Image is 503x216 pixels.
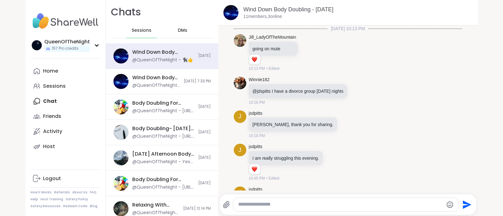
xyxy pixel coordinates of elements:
span: j [238,112,241,121]
a: Activity [30,124,101,139]
iframe: Spotlight [186,28,191,33]
div: @QueenOfTheNight - 🐈‍⬛👍 [132,57,193,63]
a: jsdpitts [249,186,263,193]
p: @jdspitts I have a divorce group [DATE] nights [253,88,343,94]
img: Body Doubling For Productivity - Saturday, Aug 09 [113,176,128,191]
span: [DATE] [198,53,211,58]
a: Referrals [54,190,70,195]
div: @QueenOfTheNight - [URL][DOMAIN_NAME] [132,210,179,216]
p: going on mute [253,46,294,52]
a: Jill_LadyOfTheMountain [249,34,296,41]
img: Body Doubling For Productivity - Saturday, Aug 09 [113,99,128,114]
a: How It Works [30,190,52,195]
span: • [266,175,267,181]
img: https://sharewell-space-live.sfo3.digitaloceanspaces.com/user-generated/e42ae254-8b4f-41a5-8170-c... [234,77,246,89]
a: Host [30,139,101,154]
span: [DATE] 12:14 PM [183,206,211,211]
div: QueenOfTheNight [44,38,90,45]
img: ShareWell Nav Logo [30,10,101,32]
span: 157 Pro credits [52,46,79,51]
span: 10:13 PM [249,66,265,71]
span: [DATE] 7:33 PM [184,79,211,84]
div: Body Doubling For Productivity - [DATE] [132,100,194,107]
img: Saturday Afternoon Body Doublers and Chillers!, Aug 09 [113,150,128,165]
div: Wind Down Body Doubling - [DATE] [132,74,180,81]
a: jsdpitts [249,144,263,150]
div: Reaction list [249,55,260,65]
span: [DATE] [198,155,211,160]
div: Home [43,68,58,75]
img: Wind Down Body Doubling - Wednesday, Aug 06 [113,74,128,89]
a: Winnie182 [249,77,270,83]
a: Help [30,197,38,202]
img: Wind Down Body Doubling - Saturday, Aug 09 [223,5,238,20]
div: Reaction list [249,164,260,174]
a: Blog [90,204,97,208]
span: 10:18 PM [249,133,265,139]
div: @QueenOfTheNight - [URL][DOMAIN_NAME] [132,108,194,114]
a: Logout [30,171,101,186]
span: [DATE] [198,130,211,135]
button: Reactions: love [251,57,258,62]
span: [DATE] 10:13 PM [327,25,369,32]
h1: Chats [111,5,141,19]
div: Body Doubling For Productivity - [DATE] [132,176,194,183]
div: Body Doubling- [DATE] Evening Part 2, [DATE] [132,125,194,132]
img: QueenOfTheNight [32,40,42,50]
p: 11 members, 3 online [243,14,282,20]
div: Friends [43,113,61,120]
div: Host [43,143,55,150]
p: [PERSON_NAME], thank you for sharing. [253,121,334,128]
button: Send [459,197,473,212]
a: Friends [30,109,101,124]
div: Relaxing With Friends: [DATE] Night Fun!, [DATE] [132,202,179,208]
a: jsdpitts [249,110,263,117]
textarea: Type your message [238,201,443,208]
div: Wind Down Body Doubling - [DATE] [132,49,194,56]
a: Home [30,64,101,79]
button: Reactions: love [251,167,258,172]
span: j [238,146,241,154]
a: Safety Resources [30,204,61,208]
span: 10:16 PM [249,100,265,105]
span: Sessions [132,27,151,34]
div: @QueenOfTheNight - Yes body doubling is amazing! I’ve got another session but I’ll catch the next... [132,159,194,165]
div: @QueenOfTheNight - [URL][DOMAIN_NAME] [132,184,194,191]
button: Emoji picker [446,201,454,208]
span: DMs [178,27,187,34]
a: Safety Policy [66,197,88,202]
a: Redeem Code [63,204,87,208]
a: About Us [72,190,87,195]
img: Wind Down Body Doubling - Saturday, Aug 09 [113,48,128,64]
a: Host Training [41,197,63,202]
img: https://sharewell-space-live.sfo3.digitaloceanspaces.com/user-generated/2564abe4-c444-4046-864b-7... [234,34,246,47]
p: I am really struggling this evening. [253,155,319,161]
span: 10:45 PM [249,175,265,181]
a: Wind Down Body Doubling - [DATE] [243,6,334,13]
a: FAQ [90,190,96,195]
span: Edited [269,175,279,181]
span: [DATE] [198,180,211,186]
span: • [266,66,267,71]
a: Sessions [30,79,101,94]
span: [DATE] [198,104,211,109]
span: Edited [269,66,279,71]
div: Activity [43,128,62,135]
span: j [238,188,241,197]
div: @QueenOfTheNight - [URL][DOMAIN_NAME] [132,133,194,140]
div: [DATE] Afternoon Body Doublers and Chillers!, [DATE] [132,151,194,158]
img: Body Doubling- Friday Evening Part 2, Aug 08 [113,125,128,140]
div: Sessions [43,83,66,90]
div: Logout [43,175,61,182]
div: @QueenOfTheNight - [URL][DOMAIN_NAME] [132,82,180,89]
